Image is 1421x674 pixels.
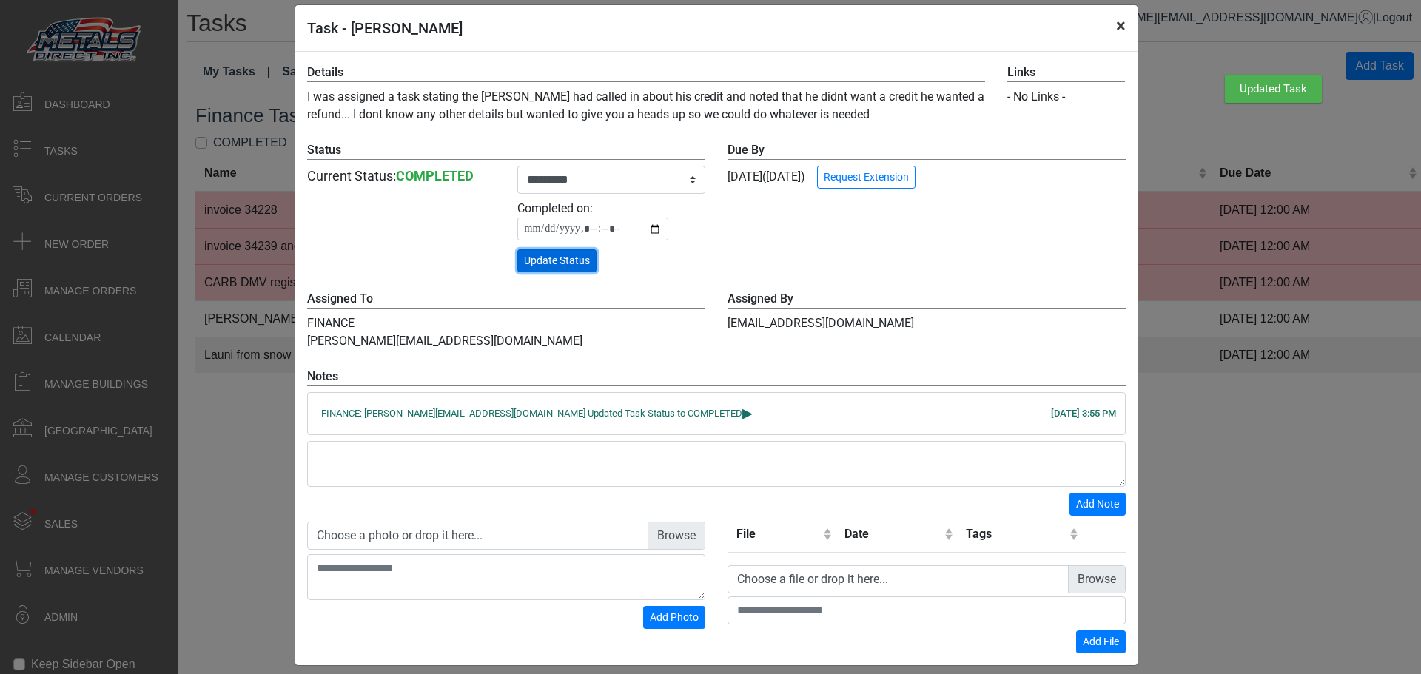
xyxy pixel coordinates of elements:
div: FINANCE: [PERSON_NAME][EMAIL_ADDRESS][DOMAIN_NAME] Updated Task Status to COMPLETED [321,406,1112,421]
div: - No Links - [1007,88,1125,106]
div: [DATE] ([DATE]) [728,141,1126,189]
span: Add Note [1076,498,1119,510]
label: Status [307,141,705,160]
strong: COMPLETED [396,168,474,183]
label: Assigned By [728,290,1126,309]
button: Add File [1076,630,1126,653]
h5: Task - [PERSON_NAME] [307,17,463,39]
button: Request Extension [817,166,916,189]
div: Date [844,525,941,543]
span: ▸ [742,408,753,417]
button: Update Status [517,249,597,272]
th: Remove [1082,516,1125,553]
label: Links [1007,64,1125,82]
label: Notes [307,368,1126,386]
div: [EMAIL_ADDRESS][DOMAIN_NAME] [716,290,1137,350]
div: File [736,525,820,543]
label: Details [307,64,986,82]
span: Add Photo [650,611,699,623]
button: Add Note [1069,493,1126,516]
div: Completed on: [517,200,705,240]
span: Add File [1083,636,1119,647]
div: [DATE] 3:55 PM [1051,406,1116,421]
button: Add Photo [643,606,705,629]
span: Update Status [524,255,590,266]
label: Assigned To [307,290,705,309]
div: Current Status: [307,166,495,186]
button: Close [1104,5,1138,47]
label: Due By [728,141,1126,160]
div: I was assigned a task stating the [PERSON_NAME] had called in about his credit and noted that he ... [296,64,997,124]
div: Tags [966,525,1065,543]
div: Updated Task [1225,75,1322,103]
span: Request Extension [824,171,909,183]
div: FINANCE [PERSON_NAME][EMAIL_ADDRESS][DOMAIN_NAME] [296,290,716,350]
